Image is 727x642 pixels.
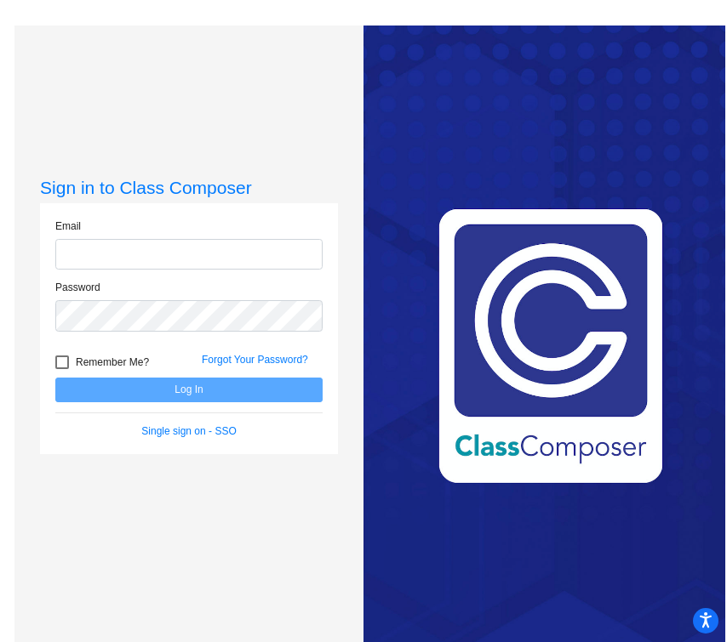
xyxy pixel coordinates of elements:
[55,378,323,402] button: Log In
[202,354,308,366] a: Forgot Your Password?
[40,177,338,198] h3: Sign in to Class Composer
[141,425,236,437] a: Single sign on - SSO
[55,219,81,234] label: Email
[55,280,100,295] label: Password
[76,352,149,372] span: Remember Me?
